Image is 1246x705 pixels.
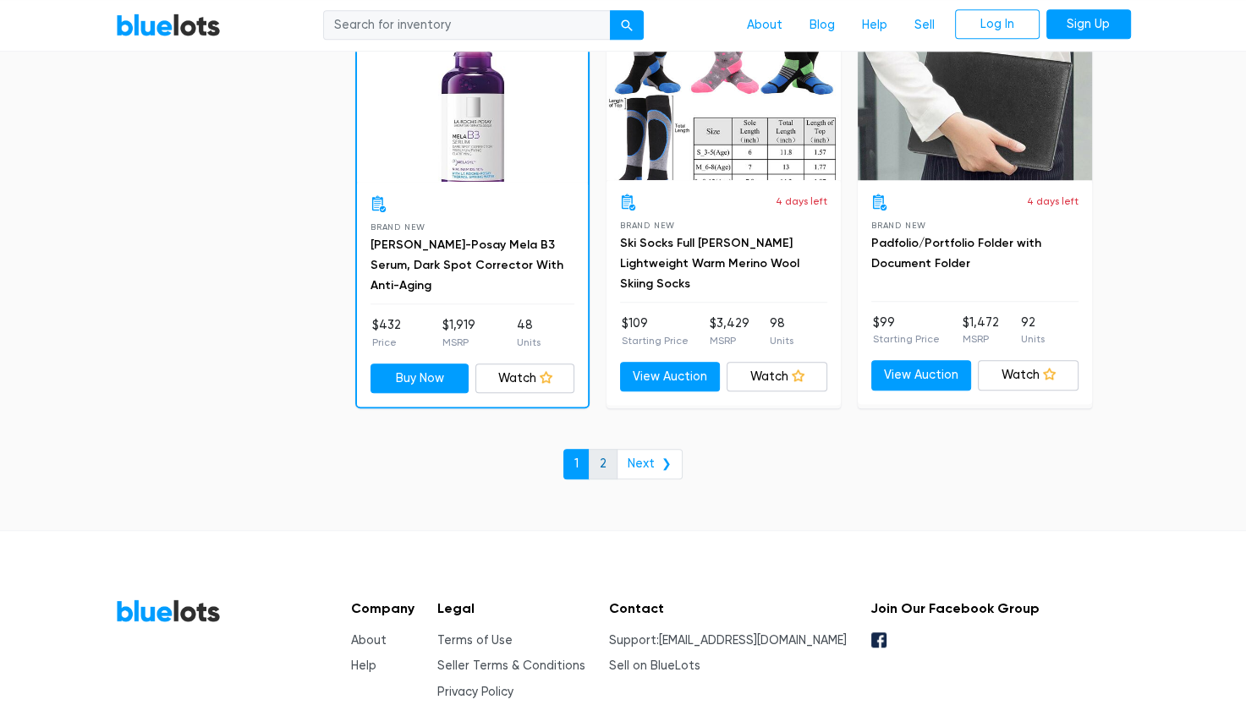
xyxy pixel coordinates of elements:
a: About [733,9,796,41]
li: $432 [372,316,401,350]
p: Price [372,335,401,350]
p: MSRP [709,333,749,348]
a: Sell [901,9,948,41]
p: Starting Price [873,331,940,347]
a: Help [351,659,376,673]
a: Blog [796,9,848,41]
a: View Auction [620,362,721,392]
li: $1,472 [962,314,998,347]
a: View Auction [871,360,972,391]
li: 98 [770,314,793,348]
h5: Contact [609,600,847,616]
a: Live Auction 0 bids [607,3,841,180]
p: MSRP [442,335,475,350]
li: $3,429 [709,314,749,348]
a: Padfolio/Portfolio Folder with Document Folder [871,236,1041,271]
a: Next ❯ [617,449,683,479]
a: BlueLots [116,13,221,37]
h5: Company [351,600,414,616]
p: Units [517,335,541,350]
span: Brand New [620,221,675,230]
a: 2 [589,449,618,479]
a: Seller Terms & Conditions [437,659,585,673]
a: Watch [475,363,574,394]
a: BlueLots [116,598,221,623]
li: $1,919 [442,316,475,350]
li: 92 [1021,314,1045,347]
a: About [351,633,387,648]
a: Live Auction 0 bids [858,3,1092,180]
a: Watch [727,362,827,392]
a: Help [848,9,901,41]
li: Support: [609,631,847,650]
li: 48 [517,316,541,350]
li: $109 [622,314,689,348]
a: Ski Socks Full [PERSON_NAME] Lightweight Warm Merino Wool Skiing Socks [620,236,799,291]
p: Units [770,333,793,348]
li: $99 [873,314,940,347]
input: Search for inventory [323,10,611,41]
a: [PERSON_NAME]-Posay Mela B3 Serum, Dark Spot Corrector With Anti-Aging [371,238,563,292]
a: [EMAIL_ADDRESS][DOMAIN_NAME] [659,633,847,648]
p: 4 days left [1027,194,1079,209]
span: Brand New [371,222,425,232]
a: Sell on BlueLots [609,659,700,673]
a: Sign Up [1046,9,1131,40]
a: Privacy Policy [437,685,513,699]
p: 4 days left [776,194,827,209]
h5: Legal [437,600,585,616]
span: Brand New [871,221,926,230]
a: Buy Now [371,363,469,394]
p: Units [1021,331,1045,347]
a: Terms of Use [437,633,513,648]
a: 1 [563,449,590,479]
a: Watch [978,360,1079,391]
a: Log In [955,9,1040,40]
h5: Join Our Facebook Group [870,600,1039,616]
p: MSRP [962,331,998,347]
a: Buy Now [357,4,588,182]
p: Starting Price [622,333,689,348]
